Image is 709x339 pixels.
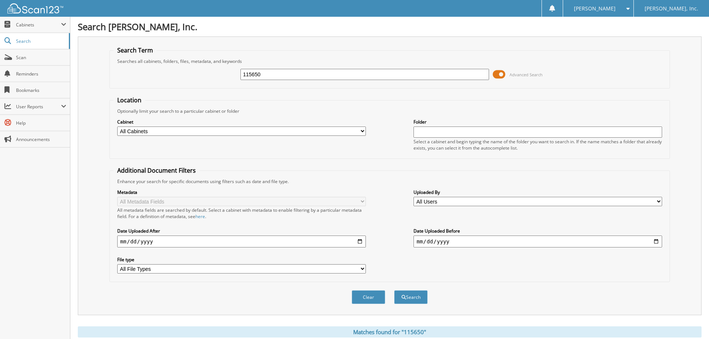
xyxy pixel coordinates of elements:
[16,54,66,61] span: Scan
[117,207,366,220] div: All metadata fields are searched by default. Select a cabinet with metadata to enable filtering b...
[117,256,366,263] label: File type
[117,236,366,247] input: start
[645,6,698,11] span: [PERSON_NAME], Inc.
[114,108,666,114] div: Optionally limit your search to a particular cabinet or folder
[16,136,66,143] span: Announcements
[574,6,616,11] span: [PERSON_NAME]
[16,103,61,110] span: User Reports
[114,96,145,104] legend: Location
[16,22,61,28] span: Cabinets
[78,20,702,33] h1: Search [PERSON_NAME], Inc.
[114,58,666,64] div: Searches all cabinets, folders, files, metadata, and keywords
[16,120,66,126] span: Help
[352,290,385,304] button: Clear
[16,38,65,44] span: Search
[117,119,366,125] label: Cabinet
[413,119,662,125] label: Folder
[413,138,662,151] div: Select a cabinet and begin typing the name of the folder you want to search in. If the name match...
[78,326,702,338] div: Matches found for "115650"
[394,290,428,304] button: Search
[117,189,366,195] label: Metadata
[114,178,666,185] div: Enhance your search for specific documents using filters such as date and file type.
[413,189,662,195] label: Uploaded By
[117,228,366,234] label: Date Uploaded After
[195,213,205,220] a: here
[114,166,199,175] legend: Additional Document Filters
[16,87,66,93] span: Bookmarks
[16,71,66,77] span: Reminders
[114,46,157,54] legend: Search Term
[510,72,543,77] span: Advanced Search
[413,236,662,247] input: end
[413,228,662,234] label: Date Uploaded Before
[7,3,63,13] img: scan123-logo-white.svg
